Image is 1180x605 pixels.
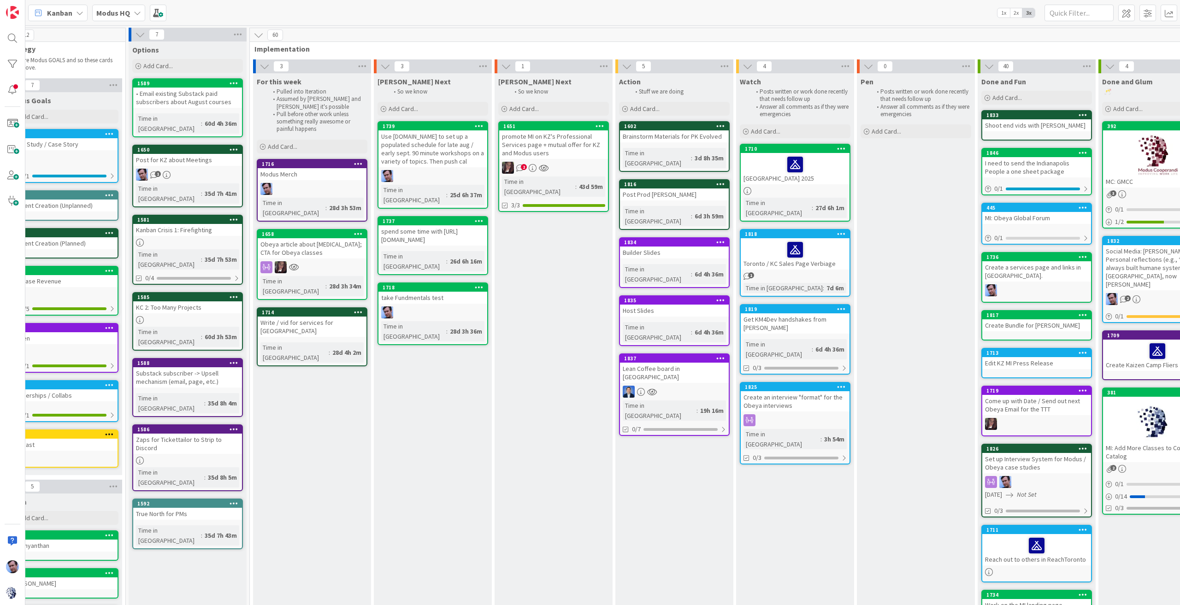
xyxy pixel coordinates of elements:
[13,230,118,236] div: 1582
[1113,105,1143,113] span: Add Card...
[982,204,1091,212] div: 445
[133,359,242,367] div: 1588
[381,321,446,341] div: Time in [GEOGRAPHIC_DATA]
[145,273,154,283] span: 0/4
[9,170,118,182] div: 0/1
[620,354,729,383] div: 1837Lean Coffee board in [GEOGRAPHIC_DATA]
[383,123,487,129] div: 1739
[9,191,118,211] div: 1584Content Creation (Unplanned)
[981,110,1092,141] a: 1833Shoot end vids with [PERSON_NAME]
[620,122,729,142] div: 1602Brainstorm Materials for PK Evolved
[448,326,484,336] div: 28d 3h 36m
[502,176,575,197] div: Time in [GEOGRAPHIC_DATA]
[9,381,118,389] div: 408
[982,387,1091,415] div: 1719Come up with Date / Send out next Obeya Email for the TTT
[1110,190,1116,196] span: 3
[9,130,118,138] div: 1830
[133,88,242,108] div: • Email existing Substack paid subscribers about August courses
[813,203,847,213] div: 27d 6h 1m
[624,355,729,362] div: 1837
[132,78,243,137] a: 1589• Email existing Substack paid subscribers about August coursesTime in [GEOGRAPHIC_DATA]:60d ...
[741,383,850,411] div: 1825Create an interview "format" for the Obeya interviews
[577,182,605,192] div: 43d 59m
[620,296,729,317] div: 1835Host Slides
[258,308,366,337] div: 1714Write / vid for services for [GEOGRAPHIC_DATA]
[740,304,850,375] a: 1819Get KM4Dev handshakes from [PERSON_NAME]Time in [GEOGRAPHIC_DATA]:6d 4h 36m0/3
[986,112,1091,118] div: 1833
[623,148,691,168] div: Time in [GEOGRAPHIC_DATA]
[502,162,514,174] img: TD
[9,229,118,237] div: 1582
[982,111,1091,131] div: 1833Shoot end vids with [PERSON_NAME]
[981,348,1092,378] a: 1713Edit KZ MI Press Release
[378,121,488,209] a: 1739Use [DOMAIN_NAME] to set up a populated schedule for late aug / early sept. 90 minute worksho...
[9,267,118,275] div: 375
[692,327,726,337] div: 6d 4h 36m
[133,367,242,388] div: Substack subscriber -> Upsell mechanism (email, page, etc.)
[982,157,1091,177] div: I need to send the Indianapolis People a one sheet package
[745,384,850,390] div: 1825
[137,360,242,366] div: 1588
[8,266,118,316] a: 375Increase Revenue5/5
[691,327,692,337] span: :
[619,121,730,172] a: 1602Brainstorm Materials for PK EvolvedTime in [GEOGRAPHIC_DATA]:3d 8h 35m
[268,142,297,151] span: Add Card...
[741,153,850,184] div: [GEOGRAPHIC_DATA] 2025
[994,184,1003,194] span: 0 / 1
[620,354,729,363] div: 1837
[982,111,1091,119] div: 1833
[9,130,118,150] div: 1830Case Study / Case Story
[260,198,325,218] div: Time in [GEOGRAPHIC_DATA]
[1106,293,1118,305] img: JB
[257,159,367,222] a: 1716Modus MerchJBTime in [GEOGRAPHIC_DATA]:28d 3h 53m
[982,232,1091,244] div: 0/1
[133,79,242,88] div: 1589
[133,224,242,236] div: Kanban Crisis 1: Firefighting
[623,264,691,284] div: Time in [GEOGRAPHIC_DATA]
[329,347,330,358] span: :
[824,283,846,293] div: 7d 6m
[691,211,692,221] span: :
[9,303,118,315] div: 5/5
[201,332,202,342] span: :
[202,118,239,129] div: 60d 4h 36m
[499,122,608,130] div: 1651
[201,118,202,129] span: :
[378,216,488,275] a: 1737spend some time with [URL][DOMAIN_NAME]Time in [GEOGRAPHIC_DATA]:26d 6h 16m
[446,326,448,336] span: :
[741,391,850,411] div: Create an interview "format" for the Obeya interviews
[137,147,242,153] div: 1650
[982,284,1091,296] div: JB
[448,256,484,266] div: 26d 6h 16m
[981,252,1092,303] a: 1736Create a services page and links in [GEOGRAPHIC_DATA].JB
[258,160,366,180] div: 1716Modus Merch
[994,233,1003,243] span: 0 / 1
[619,237,730,288] a: 1834Builder SlidesTime in [GEOGRAPHIC_DATA]:6d 4h 36m
[260,342,329,363] div: Time in [GEOGRAPHIC_DATA]
[741,238,850,270] div: Toronto / KC Sales Page Verbiage
[751,127,780,135] span: Add Card...
[136,393,204,413] div: Time in [GEOGRAPHIC_DATA]
[137,217,242,223] div: 1581
[982,357,1091,369] div: Edit KZ MI Press Release
[740,229,850,297] a: 1818Toronto / KC Sales Page VerbiageTime in [GEOGRAPHIC_DATA]:7d 6m
[499,130,608,159] div: promote MI on KZ's Professional Services page + mutual offer for KZ and Modus users
[133,216,242,224] div: 1581
[624,181,729,188] div: 1816
[982,119,1091,131] div: Shoot end vids with [PERSON_NAME]
[620,238,729,247] div: 1834
[206,398,239,408] div: 35d 8h 4m
[623,386,635,398] img: DP
[446,256,448,266] span: :
[143,62,173,70] span: Add Card...
[1115,205,1124,214] span: 0 / 1
[257,307,367,366] a: 1714Write / vid for services for [GEOGRAPHIC_DATA]Time in [GEOGRAPHIC_DATA]:28d 4h 2m
[741,305,850,313] div: 1819
[258,183,366,195] div: JB
[378,225,487,246] div: spend some time with [URL][DOMAIN_NAME]
[624,123,729,129] div: 1602
[202,332,239,342] div: 60d 3h 53m
[155,171,161,177] span: 1
[132,358,243,417] a: 1588Substack subscriber -> Upsell mechanism (email, page, etc.)Time in [GEOGRAPHIC_DATA]:35d 8h 4m
[258,308,366,317] div: 1714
